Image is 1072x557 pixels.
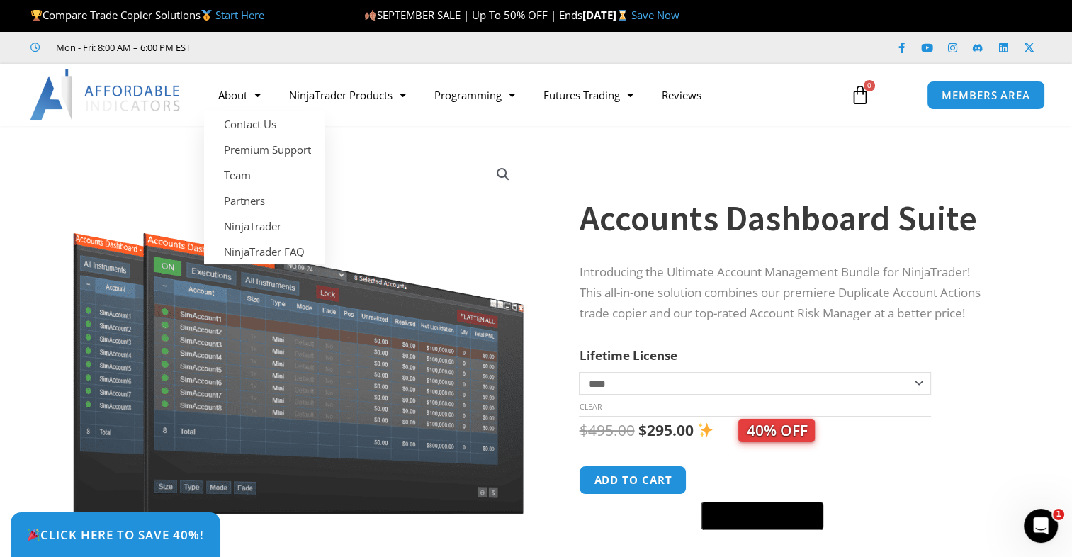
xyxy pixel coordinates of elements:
h1: Accounts Dashboard Suite [579,193,993,243]
strong: [DATE] [582,8,631,22]
a: Clear options [579,402,601,412]
a: NinjaTrader FAQ [204,239,325,264]
img: ✨ [698,422,713,437]
a: Futures Trading [529,79,648,111]
iframe: Customer reviews powered by Trustpilot [210,40,423,55]
iframe: Intercom live chat [1024,509,1058,543]
a: Reviews [648,79,716,111]
span: MEMBERS AREA [942,90,1030,101]
span: Mon - Fri: 8:00 AM – 6:00 PM EST [52,39,191,56]
button: Buy with GPay [701,502,823,530]
img: 🍂 [365,10,376,21]
nav: Menu [204,79,837,111]
span: 0 [864,80,875,91]
button: Add to cart [579,466,687,495]
span: 40% OFF [738,419,815,442]
bdi: 295.00 [638,420,693,440]
a: NinjaTrader Products [275,79,420,111]
span: $ [638,420,646,440]
p: Introducing the Ultimate Account Management Bundle for NinjaTrader! This all-in-one solution comb... [579,262,993,324]
span: 1 [1053,509,1064,520]
a: 0 [829,74,891,116]
img: ⌛ [617,10,628,21]
span: Compare Trade Copier Solutions [30,8,264,22]
a: Contact Us [204,111,325,137]
iframe: Secure express checkout frame [699,463,826,497]
a: 🎉Click Here to save 40%! [11,512,220,557]
span: SEPTEMBER SALE | Up To 50% OFF | Ends [364,8,582,22]
a: Start Here [215,8,264,22]
span: $ [579,420,587,440]
ul: About [204,111,325,264]
a: NinjaTrader [204,213,325,239]
a: MEMBERS AREA [927,81,1045,110]
bdi: 495.00 [579,420,634,440]
img: LogoAI | Affordable Indicators – NinjaTrader [30,69,182,120]
label: Lifetime License [579,347,677,364]
a: Partners [204,188,325,213]
a: About [204,79,275,111]
a: View full-screen image gallery [490,162,516,187]
img: 🎉 [28,529,40,541]
span: Click Here to save 40%! [27,529,204,541]
img: 🥇 [201,10,212,21]
a: Save Now [631,8,679,22]
img: 🏆 [31,10,42,21]
a: Programming [420,79,529,111]
a: Team [204,162,325,188]
a: Premium Support [204,137,325,162]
